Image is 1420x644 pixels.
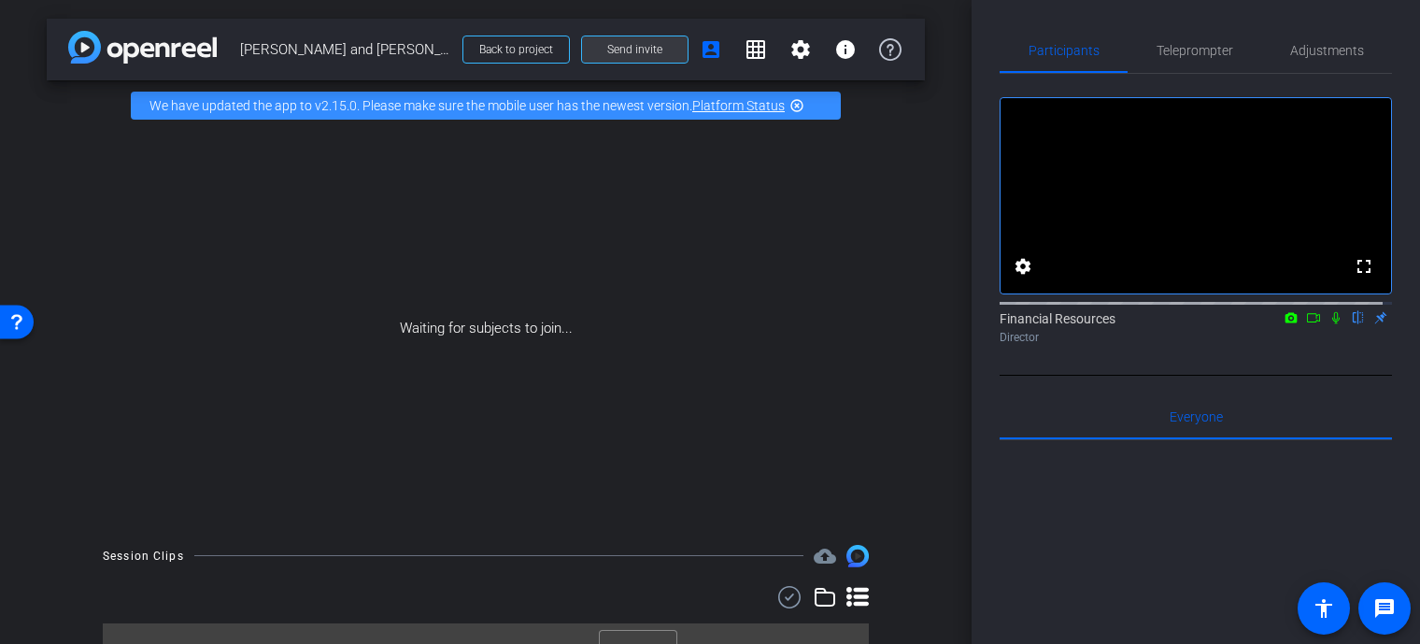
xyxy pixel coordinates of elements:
[700,38,722,61] mat-icon: account_box
[479,43,553,56] span: Back to project
[240,31,451,68] span: [PERSON_NAME] and [PERSON_NAME]
[789,98,804,113] mat-icon: highlight_off
[1012,255,1034,278] mat-icon: settings
[814,545,836,567] mat-icon: cloud_upload
[581,36,689,64] button: Send invite
[745,38,767,61] mat-icon: grid_on
[692,98,785,113] a: Platform Status
[1000,329,1392,346] div: Director
[1347,308,1370,325] mat-icon: flip
[131,92,841,120] div: We have updated the app to v2.15.0. Please make sure the mobile user has the newest version.
[1170,410,1223,423] span: Everyone
[1313,597,1335,620] mat-icon: accessibility
[846,545,869,567] img: Session clips
[607,42,662,57] span: Send invite
[47,131,925,526] div: Waiting for subjects to join...
[834,38,857,61] mat-icon: info
[1029,44,1100,57] span: Participants
[103,547,184,565] div: Session Clips
[1353,255,1375,278] mat-icon: fullscreen
[814,545,836,567] span: Destinations for your clips
[68,31,217,64] img: app-logo
[1000,309,1392,346] div: Financial Resources
[462,36,570,64] button: Back to project
[1290,44,1364,57] span: Adjustments
[1373,597,1396,620] mat-icon: message
[789,38,812,61] mat-icon: settings
[1157,44,1233,57] span: Teleprompter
